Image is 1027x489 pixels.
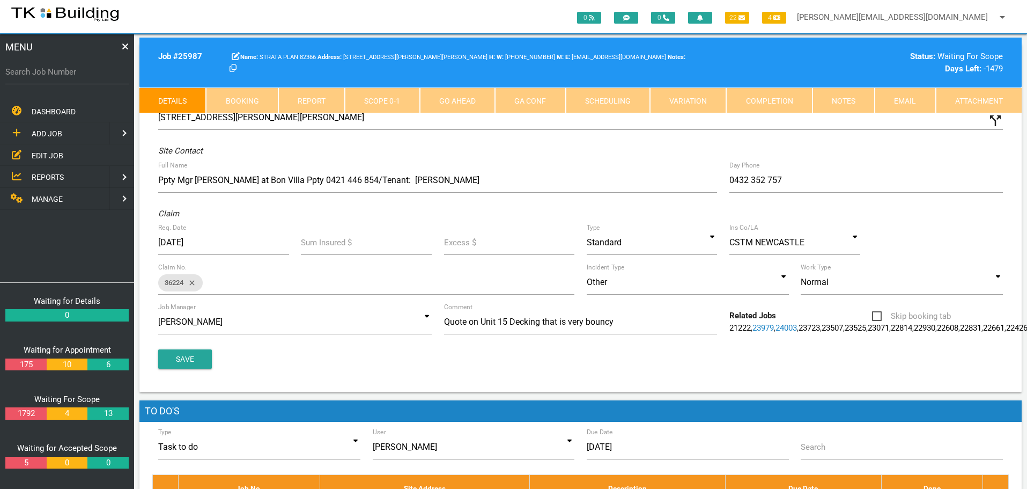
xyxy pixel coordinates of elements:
[17,443,117,453] a: Waiting for Accepted Scope
[206,87,278,113] a: Booking
[587,427,613,437] label: Due Date
[32,107,76,116] span: DASHBOARD
[32,129,62,138] span: ADD JOB
[801,50,1003,75] div: Waiting For Scope -1479
[158,427,172,437] label: Type
[32,173,64,181] span: REPORTS
[87,359,128,371] a: 6
[139,87,206,113] a: Details
[650,87,726,113] a: Variation
[960,323,981,333] a: 22831
[726,87,812,113] a: Completion
[373,427,386,437] label: User
[47,457,87,469] a: 0
[5,457,46,469] a: 5
[345,87,419,113] a: Scope 0-1
[139,400,1022,422] h1: To Do's
[158,302,196,312] label: Job Manager
[183,274,196,291] i: close
[651,12,675,24] span: 0
[34,395,100,404] a: Waiting For Scope
[845,323,866,333] a: 23525
[587,262,624,272] label: Incident Type
[158,223,186,232] label: Req. Date
[497,54,504,61] b: W:
[34,296,100,306] a: Waiting for Details
[420,87,495,113] a: Go Ahead
[158,160,187,170] label: Full Name
[822,323,843,333] a: 23507
[937,323,958,333] a: 22608
[47,407,87,420] a: 4
[32,151,63,159] span: EDIT JOB
[489,54,497,61] span: Home Phone
[5,66,129,78] label: Search Job Number
[872,310,951,323] span: Skip booking tab
[729,311,776,320] b: Related Jobs
[729,223,758,232] label: Ins Co/LA
[240,54,258,61] b: Name:
[891,323,912,333] a: 22814
[158,262,187,272] label: Claim No.
[725,12,749,24] span: 22
[799,323,820,333] a: 23723
[230,64,237,74] a: Click here copy customer information.
[914,323,935,333] a: 22930
[668,54,685,61] b: Notes:
[945,64,981,74] b: Days Left:
[752,323,774,333] a: 23979
[158,146,203,156] i: Site Contact
[868,323,889,333] a: 23071
[812,87,875,113] a: Notes
[577,12,601,24] span: 0
[723,310,866,334] div: , , , , , , , , , , , , , , , , , , , , , , , , , , , , , , , , , , , , , , , , , , , , , ,
[11,5,120,23] img: s3file
[729,323,751,333] a: 21222
[158,209,179,218] i: Claim
[444,302,472,312] label: Comment
[317,54,487,61] span: [STREET_ADDRESS][PERSON_NAME][PERSON_NAME]
[762,12,786,24] span: 4
[587,223,600,232] label: Type
[87,407,128,420] a: 13
[5,407,46,420] a: 1792
[24,345,111,355] a: Waiting for Appointment
[301,237,352,249] label: Sum Insured $
[278,87,345,113] a: Report
[240,54,316,61] span: STRATA PLAN 82366
[5,309,129,322] a: 0
[158,349,212,369] button: Save
[775,323,797,333] a: 24003
[5,359,46,371] a: 175
[875,87,935,113] a: Email
[497,54,555,61] span: ..
[557,54,564,61] b: M:
[565,54,570,61] b: E:
[495,87,565,113] a: GA Conf
[566,87,650,113] a: Scheduling
[729,160,760,170] label: Day Phone
[158,52,202,61] b: Job # 25987
[47,359,87,371] a: 10
[987,113,1003,129] i: Click to show custom address field
[489,54,495,61] b: H:
[910,52,935,61] b: Status:
[801,262,831,272] label: Work Type
[5,40,33,54] span: MENU
[158,274,203,291] div: 36224
[317,54,342,61] b: Address:
[936,87,1022,113] a: Attachment
[444,237,476,249] label: Excess $
[801,441,825,454] label: Search
[87,457,128,469] a: 0
[32,195,63,203] span: MANAGE
[565,54,666,61] span: [EMAIL_ADDRESS][DOMAIN_NAME]
[983,323,1004,333] a: 22661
